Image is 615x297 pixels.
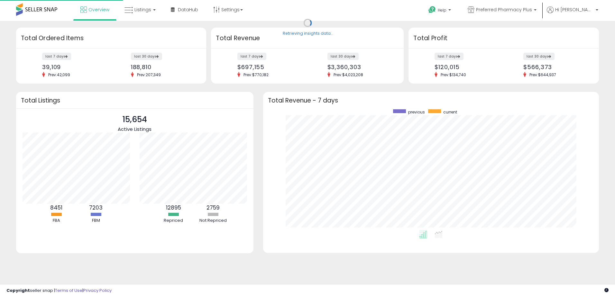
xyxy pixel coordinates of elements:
span: Prev: 207,349 [134,72,164,77]
label: last 30 days [131,53,162,60]
span: Help [438,7,446,13]
span: Prev: $4,023,208 [330,72,366,77]
p: 15,654 [118,113,151,126]
div: Repriced [154,218,193,224]
a: Terms of Use [55,287,82,293]
span: Prev: $770,182 [240,72,272,77]
div: $120,015 [435,64,499,70]
b: 8451 [50,204,62,212]
h3: Total Revenue - 7 days [268,98,594,103]
label: last 7 days [237,53,266,60]
b: 12895 [166,204,181,212]
b: 2759 [207,204,220,212]
label: last 7 days [42,53,71,60]
div: $3,360,303 [327,64,393,70]
span: previous [408,109,425,115]
span: Active Listings [118,126,151,132]
div: $566,373 [523,64,588,70]
a: Hi [PERSON_NAME] [547,6,598,21]
span: Prev: 42,099 [45,72,73,77]
div: Not Repriced [194,218,232,224]
span: Prev: $644,937 [526,72,559,77]
h3: Total Revenue [216,34,399,43]
span: Listings [134,6,151,13]
label: last 7 days [435,53,464,60]
b: 7203 [89,204,103,212]
strong: Copyright [6,287,30,293]
span: Hi [PERSON_NAME] [555,6,594,13]
div: 39,109 [42,64,106,70]
span: Preferred Pharmacy Plus [476,6,532,13]
h3: Total Listings [21,98,249,103]
span: DataHub [178,6,198,13]
a: Privacy Policy [83,287,112,293]
span: Prev: $134,740 [437,72,469,77]
div: Retrieving insights data.. [283,31,333,37]
label: last 30 days [523,53,555,60]
a: Help [423,1,457,21]
div: FBA [37,218,76,224]
i: Get Help [428,6,436,14]
label: last 30 days [327,53,359,60]
span: current [443,109,457,115]
div: 188,810 [131,64,195,70]
div: $697,155 [237,64,303,70]
h3: Total Profit [413,34,594,43]
h3: Total Ordered Items [21,34,201,43]
div: FBM [77,218,115,224]
span: Overview [88,6,109,13]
